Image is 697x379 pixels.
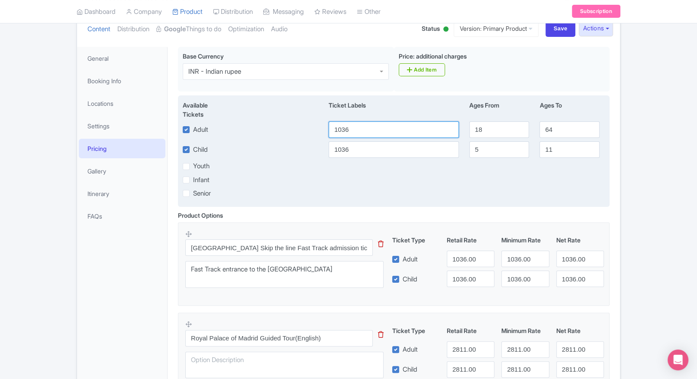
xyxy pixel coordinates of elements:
[447,341,494,358] input: 0.0
[579,20,613,36] button: Actions
[323,101,464,119] div: Ticket Labels
[193,125,208,135] label: Adult
[193,161,210,171] label: Youth
[117,16,149,43] a: Distribution
[389,326,443,335] div: Ticket Type
[79,116,165,136] a: Settings
[228,16,264,43] a: Optimization
[79,161,165,181] a: Gallery
[185,330,373,346] input: Option Name
[553,326,607,335] div: Net Rate
[501,341,549,358] input: 0.0
[454,20,539,37] a: Version: Primary Product
[403,255,418,265] label: Adult
[442,23,450,36] div: Active
[403,365,417,375] label: Child
[271,16,287,43] a: Audio
[556,361,604,378] input: 0.0
[79,139,165,158] a: Pricing
[164,24,186,34] strong: Google
[329,121,459,138] input: Adult
[329,141,459,158] input: Child
[79,71,165,91] a: Booking Info
[668,350,688,370] div: Open Intercom Messenger
[447,251,494,267] input: 0.0
[556,251,604,267] input: 0.0
[498,326,552,335] div: Minimum Rate
[79,94,165,113] a: Locations
[156,16,221,43] a: GoogleThings to do
[545,20,576,37] input: Save
[556,271,604,287] input: 0.0
[79,206,165,226] a: FAQs
[501,361,549,378] input: 0.0
[447,361,494,378] input: 0.0
[556,341,604,358] input: 0.0
[183,52,224,60] span: Base Currency
[193,145,208,155] label: Child
[501,251,549,267] input: 0.0
[403,345,418,355] label: Adult
[498,235,552,245] div: Minimum Rate
[403,274,417,284] label: Child
[422,24,440,33] span: Status
[464,101,534,119] div: Ages From
[553,235,607,245] div: Net Rate
[399,63,445,76] a: Add Item
[447,271,494,287] input: 0.0
[193,189,211,199] label: Senior
[399,52,467,61] label: Price: additional charges
[389,235,443,245] div: Ticket Type
[501,271,549,287] input: 0.0
[443,235,498,245] div: Retail Rate
[183,101,229,119] div: Available Tickets
[572,5,620,18] a: Subscription
[188,68,241,75] div: INR - Indian rupee
[79,49,165,68] a: General
[193,175,210,185] label: Infant
[79,184,165,203] a: Itinerary
[185,261,384,288] textarea: Fast Track entrance to the [GEOGRAPHIC_DATA]
[178,211,223,220] div: Product Options
[443,326,498,335] div: Retail Rate
[534,101,604,119] div: Ages To
[87,16,110,43] a: Content
[185,239,373,256] input: Option Name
